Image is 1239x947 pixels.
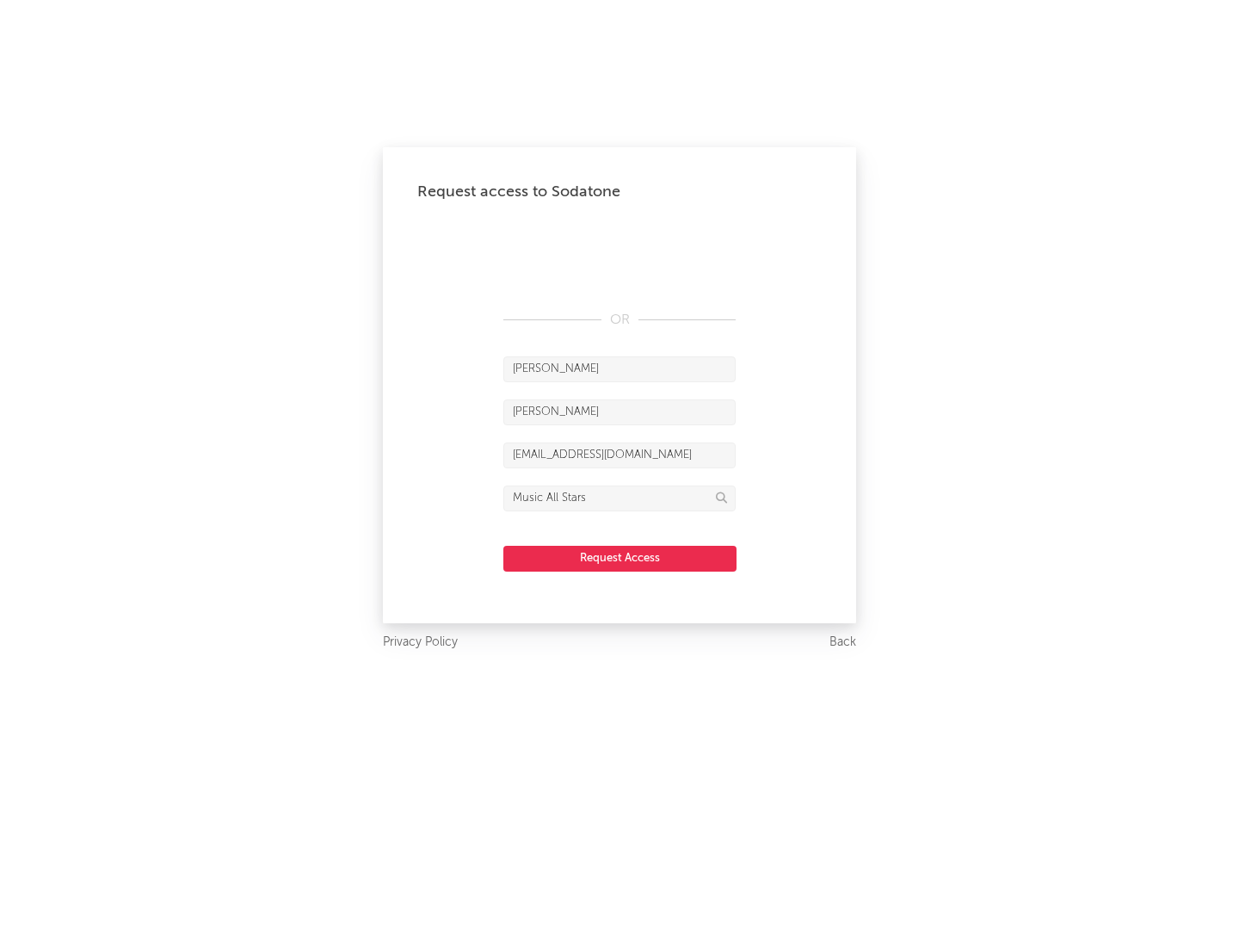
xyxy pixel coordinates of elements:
div: OR [503,310,736,331]
button: Request Access [503,546,737,572]
a: Back [829,632,856,653]
a: Privacy Policy [383,632,458,653]
input: Last Name [503,399,736,425]
input: First Name [503,356,736,382]
input: Division [503,486,736,511]
input: Email [503,443,736,468]
div: Request access to Sodatone [417,182,822,202]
